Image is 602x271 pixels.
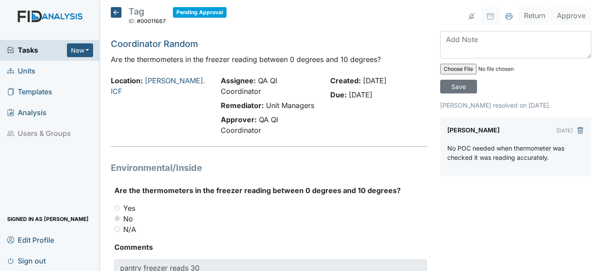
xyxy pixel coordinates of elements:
span: ID: [129,18,136,24]
strong: Due: [330,90,347,99]
a: [PERSON_NAME]. ICF [111,76,205,96]
p: No POC needed when thermometer was checked it was reading accurately. [447,143,584,162]
span: Analysis [7,106,47,120]
small: [DATE] [556,128,573,134]
input: Save [440,80,477,93]
span: Edit Profile [7,233,54,247]
label: Yes [123,203,135,213]
button: New [67,43,94,57]
label: N/A [123,224,136,235]
span: Templates [7,85,52,99]
span: Tag [129,6,144,17]
span: Sign out [7,254,46,267]
button: Return [518,7,551,24]
span: Unit Managers [266,101,314,110]
input: N/A [114,226,120,232]
strong: Remediator: [221,101,264,110]
strong: Assignee: [221,76,256,85]
strong: Comments [114,242,426,252]
span: Pending Approval [173,7,227,18]
label: [PERSON_NAME] [447,124,500,136]
span: #00011667 [137,18,166,24]
strong: Created: [330,76,361,85]
a: Coordinator Random [111,39,198,49]
button: Approve [551,7,591,24]
strong: Location: [111,76,143,85]
p: Are the thermometers in the freezer reading between 0 degrees and 10 degrees? [111,54,426,65]
a: Tasks [7,45,67,55]
label: Are the thermometers in the freezer reading between 0 degrees and 10 degrees? [114,185,401,196]
span: Signed in as [PERSON_NAME] [7,212,89,226]
strong: Approver: [221,115,257,124]
span: [DATE] [363,76,387,85]
span: [DATE] [349,90,372,99]
input: Yes [114,205,120,211]
input: No [114,216,120,221]
h1: Environmental/Inside [111,161,426,174]
label: No [123,213,133,224]
p: [PERSON_NAME] resolved on [DATE]. [440,101,591,110]
span: Units [7,64,35,78]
